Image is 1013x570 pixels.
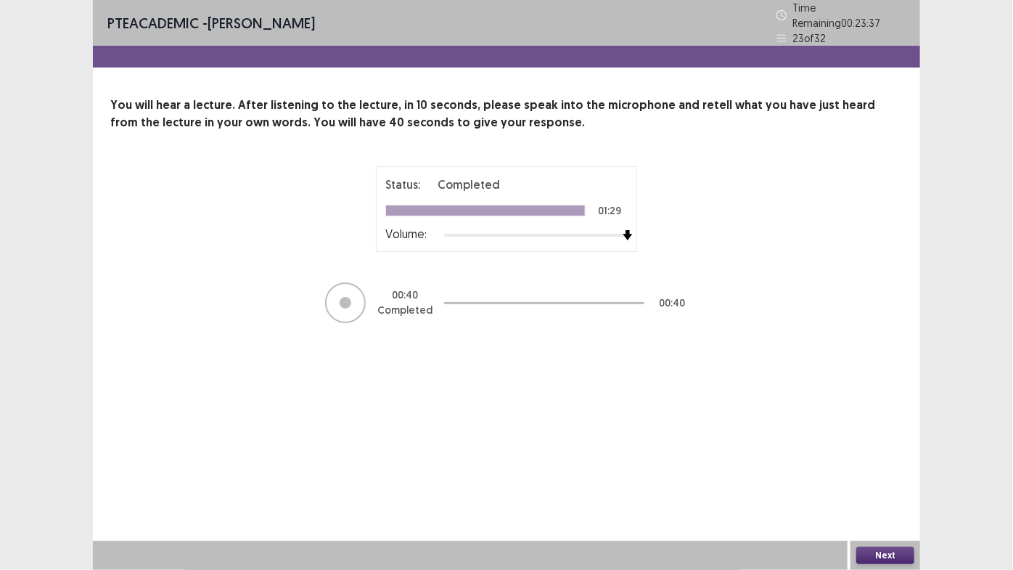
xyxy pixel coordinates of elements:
p: Status: [385,176,420,193]
p: - [PERSON_NAME] [107,12,315,34]
p: Completed [438,176,500,193]
p: Volume: [385,225,427,243]
button: Next [856,547,914,564]
p: 00 : 40 [392,288,418,303]
p: Completed [377,303,432,318]
p: 01:29 [598,205,621,216]
p: You will hear a lecture. After listening to the lecture, in 10 seconds, please speak into the mic... [110,97,903,131]
p: 00 : 40 [659,296,685,311]
span: PTE academic [107,14,199,32]
p: 23 of 32 [792,30,826,46]
img: arrow-thumb [623,230,633,240]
